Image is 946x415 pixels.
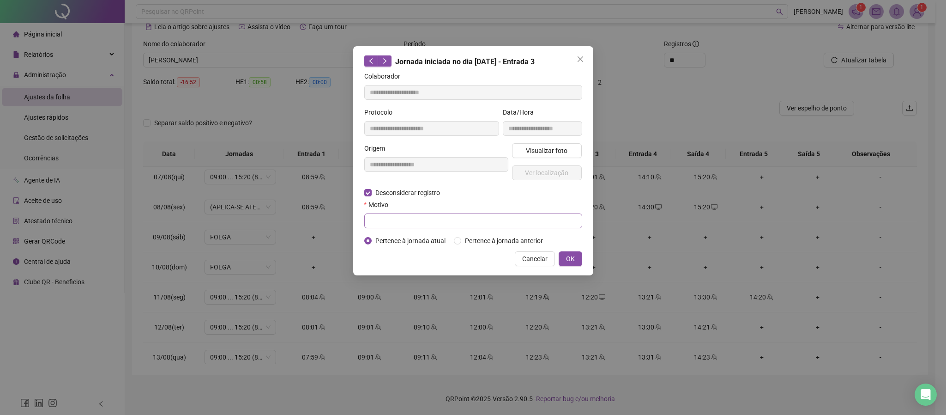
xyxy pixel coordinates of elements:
label: Colaborador [364,71,406,81]
span: Cancelar [522,254,548,264]
button: Close [573,52,588,67]
button: left [364,55,378,67]
label: Origem [364,143,391,153]
span: Pertence à jornada atual [372,236,449,246]
button: right [378,55,392,67]
button: OK [559,251,582,266]
span: Visualizar foto [526,146,567,156]
label: Data/Hora [503,107,540,117]
span: Pertence à jornada anterior [461,236,547,246]
span: close [577,55,584,63]
span: right [381,58,388,64]
div: Open Intercom Messenger [915,384,937,406]
label: Motivo [364,200,394,210]
button: Ver localização [512,165,582,180]
span: left [368,58,374,64]
label: Protocolo [364,107,398,117]
button: Visualizar foto [512,143,582,158]
span: Desconsiderar registro [372,188,444,198]
div: Jornada iniciada no dia [DATE] - Entrada 3 [364,55,582,67]
button: Cancelar [515,251,555,266]
span: OK [566,254,575,264]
